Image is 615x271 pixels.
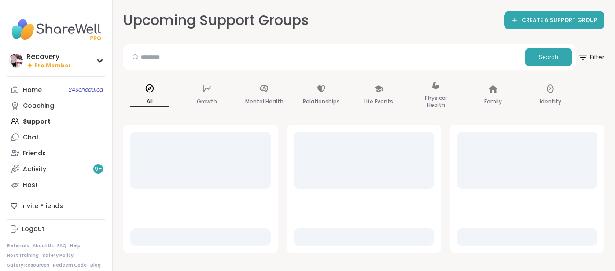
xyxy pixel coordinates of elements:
a: FAQ [57,243,66,249]
span: CREATE A SUPPORT GROUP [522,17,597,24]
a: Chat [7,129,105,145]
a: Safety Policy [42,253,74,259]
div: Activity [23,165,46,174]
a: Host [7,177,105,193]
a: Activity9+ [7,161,105,177]
p: Growth [197,96,217,107]
a: Redeem Code [53,262,87,268]
button: Search [525,48,572,66]
img: Recovery [9,54,23,68]
a: Coaching [7,98,105,114]
div: Home [23,86,42,95]
a: Home24Scheduled [7,82,105,98]
a: About Us [33,243,54,249]
p: All [130,96,169,107]
div: Recovery [26,52,71,62]
p: Family [484,96,502,107]
span: Pro Member [34,62,71,70]
div: Invite Friends [7,198,105,214]
a: Host Training [7,253,39,259]
a: Referrals [7,243,29,249]
p: Life Events [364,96,393,107]
a: Logout [7,221,105,237]
div: Chat [23,133,39,142]
a: Safety Resources [7,262,49,268]
p: Relationships [303,96,340,107]
div: Friends [23,149,46,158]
h2: Upcoming Support Groups [123,11,309,30]
a: Friends [7,145,105,161]
a: Help [70,243,81,249]
a: Blog [90,262,101,268]
span: 24 Scheduled [69,86,103,93]
p: Physical Health [416,93,455,110]
span: 9 + [95,165,102,173]
p: Mental Health [245,96,284,107]
img: ShareWell Nav Logo [7,14,105,45]
span: Filter [578,47,604,68]
div: Coaching [23,102,54,110]
div: Logout [22,225,44,234]
button: Filter [578,44,604,70]
span: Search [539,53,558,61]
a: CREATE A SUPPORT GROUP [504,11,604,29]
div: Host [23,181,38,190]
p: Identity [540,96,561,107]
